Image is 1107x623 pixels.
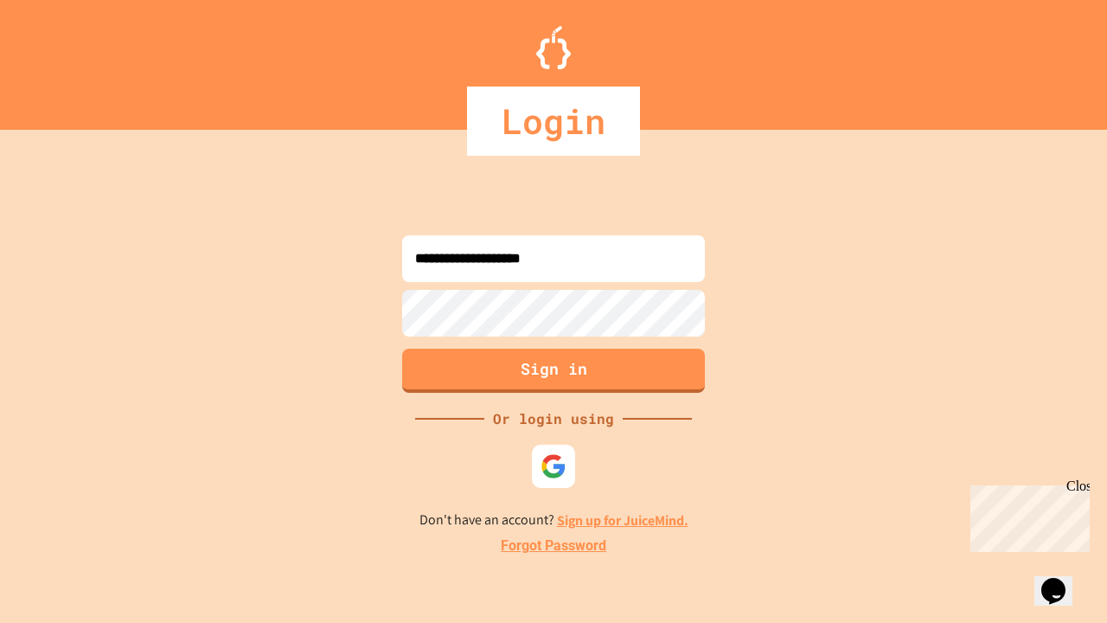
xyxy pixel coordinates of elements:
img: google-icon.svg [541,453,566,479]
iframe: chat widget [1034,554,1090,606]
button: Sign in [402,349,705,393]
div: Chat with us now!Close [7,7,119,110]
a: Forgot Password [501,536,606,556]
img: Logo.svg [536,26,571,69]
a: Sign up for JuiceMind. [557,511,688,530]
iframe: chat widget [963,478,1090,552]
div: Login [467,87,640,156]
p: Don't have an account? [419,510,688,531]
div: Or login using [484,408,623,429]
